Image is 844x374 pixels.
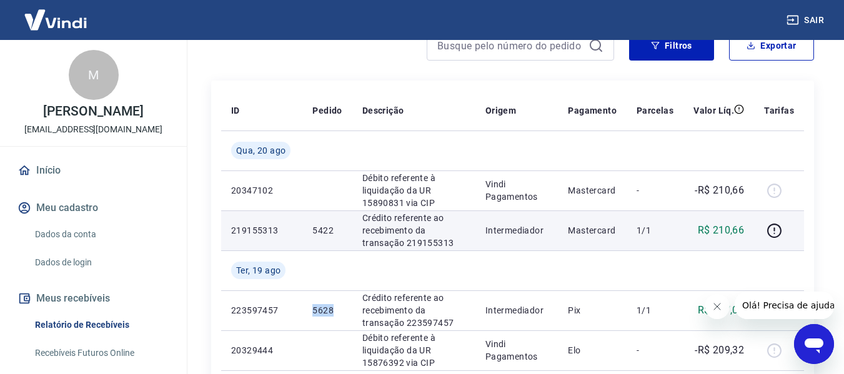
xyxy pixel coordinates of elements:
[7,9,105,19] span: Olá! Precisa de ajuda?
[695,183,744,198] p: -R$ 210,66
[43,105,143,118] p: [PERSON_NAME]
[30,250,172,275] a: Dados de login
[485,338,549,363] p: Vindi Pagamentos
[231,344,292,357] p: 20329444
[236,264,281,277] span: Ter, 19 ago
[637,224,673,237] p: 1/1
[69,50,119,100] div: M
[693,104,734,117] p: Valor Líq.
[568,224,617,237] p: Mastercard
[231,104,240,117] p: ID
[637,184,673,197] p: -
[705,294,730,319] iframe: Fechar mensagem
[485,178,549,203] p: Vindi Pagamentos
[637,304,673,317] p: 1/1
[312,224,342,237] p: 5422
[637,104,673,117] p: Parcelas
[362,332,465,369] p: Débito referente à liquidação da UR 15876392 via CIP
[312,304,342,317] p: 5628
[695,343,744,358] p: -R$ 209,32
[362,172,465,209] p: Débito referente à liquidação da UR 15890831 via CIP
[568,304,617,317] p: Pix
[231,224,292,237] p: 219155313
[30,340,172,366] a: Recebíveis Futuros Online
[24,123,162,136] p: [EMAIL_ADDRESS][DOMAIN_NAME]
[362,212,465,249] p: Crédito referente ao recebimento da transação 219155313
[231,184,292,197] p: 20347102
[15,1,96,39] img: Vindi
[15,285,172,312] button: Meus recebíveis
[362,292,465,329] p: Crédito referente ao recebimento da transação 223597457
[729,31,814,61] button: Exportar
[794,324,834,364] iframe: Botão para abrir a janela de mensagens
[485,224,549,237] p: Intermediador
[568,344,617,357] p: Elo
[568,184,617,197] p: Mastercard
[764,104,794,117] p: Tarifas
[568,104,617,117] p: Pagamento
[312,104,342,117] p: Pedido
[15,194,172,222] button: Meu cadastro
[485,304,549,317] p: Intermediador
[698,223,745,238] p: R$ 210,66
[637,344,673,357] p: -
[437,36,583,55] input: Busque pelo número do pedido
[629,31,714,61] button: Filtros
[735,292,834,319] iframe: Mensagem da empresa
[485,104,516,117] p: Origem
[231,304,292,317] p: 223597457
[236,144,285,157] span: Qua, 20 ago
[30,222,172,247] a: Dados da conta
[784,9,829,32] button: Sair
[362,104,404,117] p: Descrição
[698,303,745,318] p: R$ 137,02
[15,157,172,184] a: Início
[30,312,172,338] a: Relatório de Recebíveis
